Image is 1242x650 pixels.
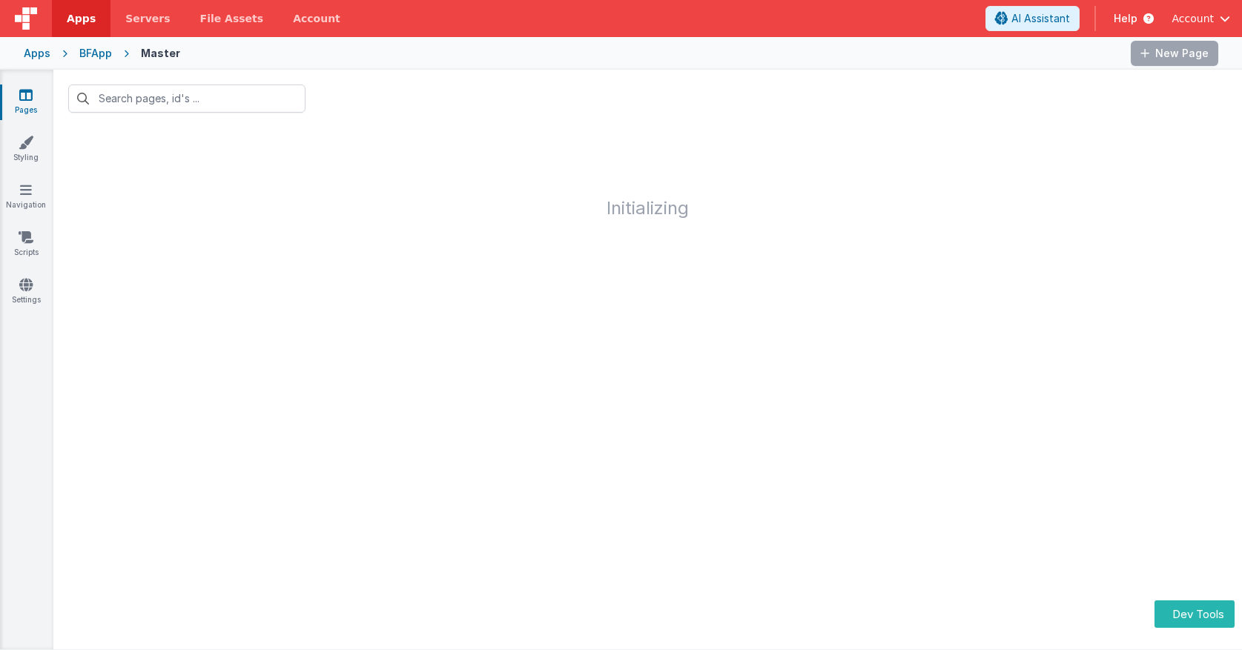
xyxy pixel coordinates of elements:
span: File Assets [200,11,264,26]
span: Apps [67,11,96,26]
div: Master [141,46,180,61]
button: Account [1172,11,1230,26]
input: Search pages, id's ... [68,84,305,113]
button: Dev Tools [1155,600,1235,628]
div: Apps [24,46,50,61]
span: Account [1172,11,1214,26]
span: Servers [125,11,170,26]
h1: Initializing [53,127,1242,218]
span: Help [1114,11,1137,26]
button: AI Assistant [985,6,1080,31]
span: AI Assistant [1011,11,1070,26]
button: New Page [1131,41,1218,66]
div: BFApp [79,46,112,61]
